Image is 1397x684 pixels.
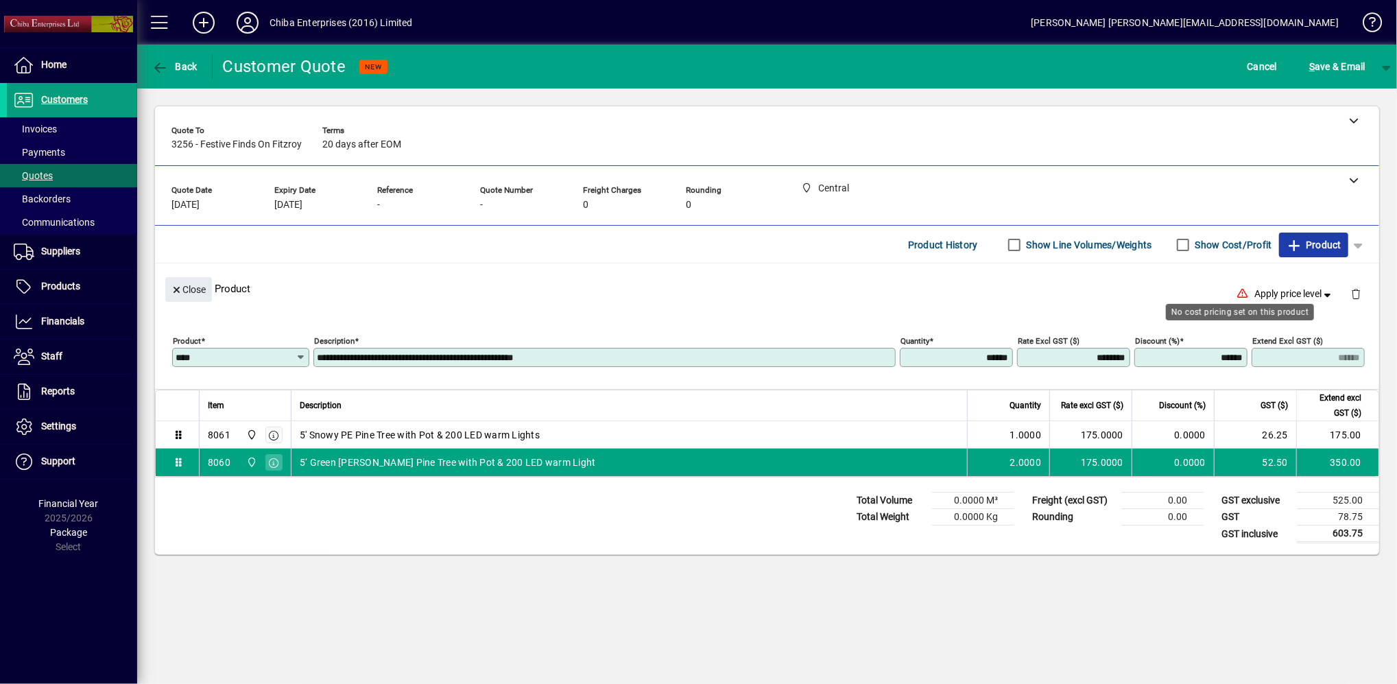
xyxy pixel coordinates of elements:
td: 52.50 [1214,449,1296,476]
span: Extend excl GST ($) [1305,390,1361,421]
div: 8060 [208,456,230,469]
span: Description [300,398,342,413]
span: - [480,200,483,211]
span: Close [171,279,206,301]
span: [DATE] [274,200,302,211]
mat-label: Description [314,336,355,346]
button: Profile [226,10,270,35]
span: NEW [365,62,382,71]
div: Product [155,263,1379,314]
td: 78.75 [1297,509,1379,526]
a: Products [7,270,137,304]
span: Central [243,455,259,470]
span: S [1309,61,1315,72]
label: Show Line Volumes/Weights [1024,238,1152,252]
a: Home [7,48,137,82]
td: 350.00 [1296,449,1378,476]
mat-label: Extend excl GST ($) [1252,336,1323,346]
div: 175.0000 [1058,456,1123,469]
span: Item [208,398,224,413]
div: Chiba Enterprises (2016) Limited [270,12,413,34]
span: 3256 - Festive Finds On Fitzroy [171,139,302,150]
button: Close [165,277,212,302]
button: Delete [1339,277,1372,310]
div: [PERSON_NAME] [PERSON_NAME][EMAIL_ADDRESS][DOMAIN_NAME] [1031,12,1339,34]
button: Add [182,10,226,35]
a: Backorders [7,187,137,211]
span: Central [243,427,259,443]
td: 603.75 [1297,526,1379,543]
span: Products [41,281,80,292]
span: Reports [41,386,75,397]
span: Quotes [14,170,53,181]
span: Apply price level [1255,287,1335,301]
button: Cancel [1244,54,1281,79]
span: Invoices [14,123,57,134]
span: Staff [41,351,62,362]
span: 0 [686,200,691,211]
span: Customers [41,94,88,105]
span: 0 [583,200,588,211]
span: Communications [14,217,95,228]
span: Quantity [1010,398,1041,413]
span: Product [1286,234,1341,256]
span: 1.0000 [1010,428,1042,442]
mat-label: Product [173,336,201,346]
mat-label: Discount (%) [1135,336,1180,346]
div: 8061 [208,428,230,442]
td: Freight (excl GST) [1025,493,1121,509]
span: 2.0000 [1010,456,1042,469]
button: Product [1279,233,1348,257]
td: 26.25 [1214,421,1296,449]
span: - [377,200,380,211]
div: Customer Quote [223,56,346,78]
span: ave & Email [1309,56,1365,78]
span: Cancel [1247,56,1278,78]
mat-label: Quantity [900,336,929,346]
span: Support [41,456,75,467]
app-page-header-button: Close [162,283,215,295]
a: Payments [7,141,137,164]
div: 175.0000 [1058,428,1123,442]
td: GST [1215,509,1297,526]
a: Financials [7,305,137,339]
span: 20 days after EOM [322,139,401,150]
span: 5‘ Green [PERSON_NAME] Pine Tree with Pot & 200 LED warm Light [300,456,596,469]
span: [DATE] [171,200,200,211]
label: Show Cost/Profit [1193,238,1272,252]
span: Discount (%) [1159,398,1206,413]
span: Backorders [14,193,71,204]
mat-label: Rate excl GST ($) [1018,336,1079,346]
span: Back [152,61,198,72]
td: Total Weight [850,509,932,526]
span: GST ($) [1261,398,1288,413]
span: Suppliers [41,246,80,257]
span: Product History [908,234,978,256]
span: 5' Snowy PE Pine Tree with Pot & 200 LED warm Lights [300,428,540,442]
span: Payments [14,147,65,158]
a: Staff [7,340,137,374]
a: Support [7,445,137,479]
td: 0.00 [1121,509,1204,526]
a: Quotes [7,164,137,187]
a: Knowledge Base [1352,3,1380,47]
td: Total Volume [850,493,932,509]
td: 0.0000 [1132,421,1214,449]
a: Invoices [7,117,137,141]
td: 0.00 [1121,493,1204,509]
a: Communications [7,211,137,234]
td: 0.0000 M³ [932,493,1014,509]
span: Financial Year [39,498,99,509]
td: GST inclusive [1215,526,1297,543]
span: Rate excl GST ($) [1061,398,1123,413]
td: 0.0000 Kg [932,509,1014,526]
app-page-header-button: Back [137,54,213,79]
td: Rounding [1025,509,1121,526]
td: 175.00 [1296,421,1378,449]
button: Apply price level [1250,282,1340,307]
a: Reports [7,375,137,409]
app-page-header-button: Delete [1339,287,1372,300]
td: GST exclusive [1215,493,1297,509]
a: Settings [7,410,137,444]
a: Suppliers [7,235,137,269]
